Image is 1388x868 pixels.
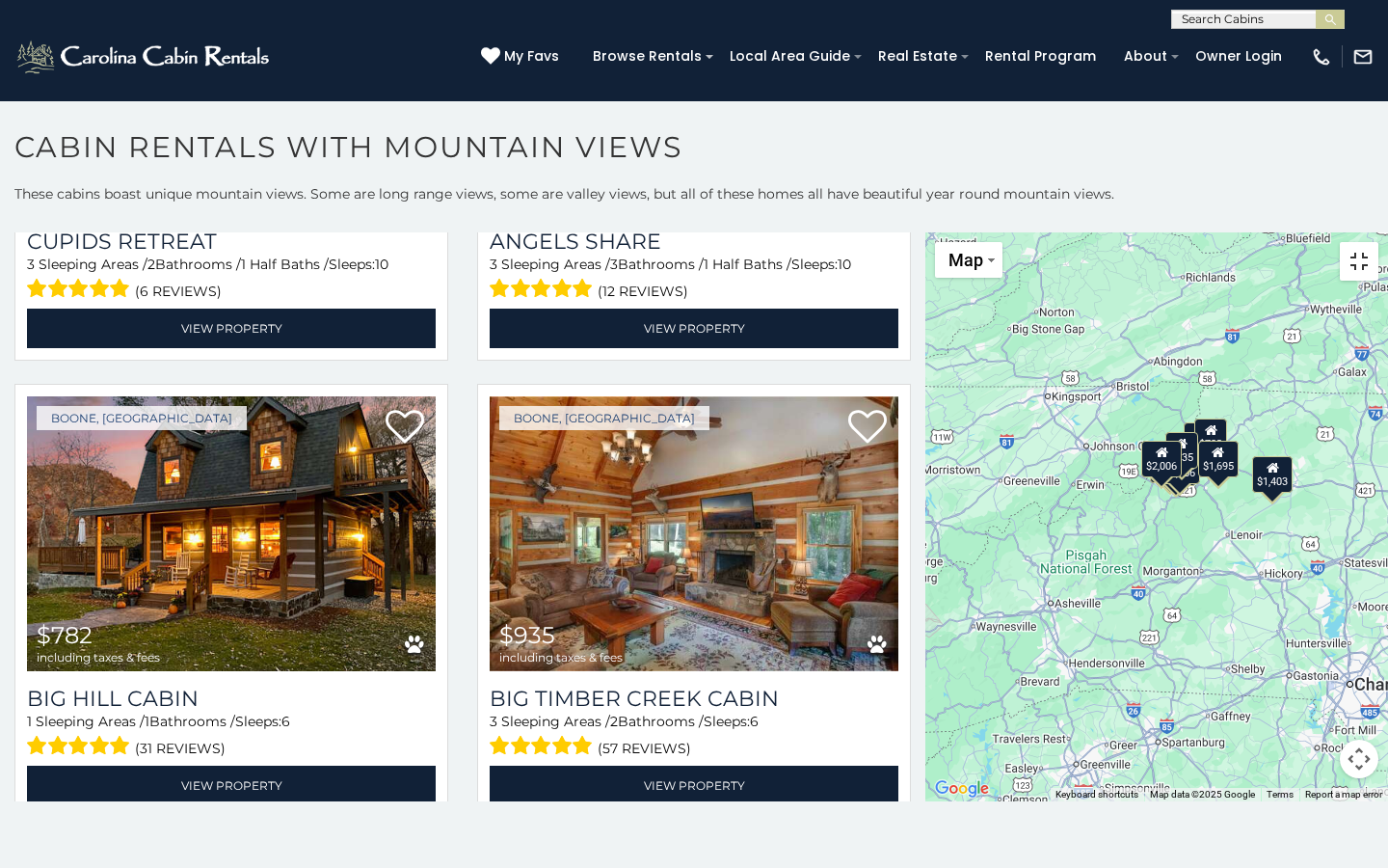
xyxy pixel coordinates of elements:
img: mail-regular-white.png [1352,46,1374,68]
span: 2 [147,256,155,273]
span: 1 Half Baths / [704,256,791,273]
a: View Property [490,766,898,805]
a: Add to favorites [848,408,887,448]
img: White-1-2.png [14,38,275,76]
span: 2 [610,713,618,730]
a: View Property [27,309,436,348]
a: Big Hill Cabin [27,686,436,712]
span: 10 [838,256,851,273]
a: View Property [27,766,436,805]
button: Toggle fullscreen view [1340,242,1378,281]
span: 6 [281,713,290,730]
span: 1 [145,713,149,730]
div: Sleeping Areas / Bathrooms / Sleeps: [27,712,436,761]
a: About [1114,41,1177,71]
a: Browse Rentals [583,41,711,71]
span: (31 reviews) [135,736,226,761]
a: Big Timber Creek Cabin $935 including taxes & fees [490,396,898,670]
img: phone-regular-white.png [1311,46,1332,68]
span: (12 reviews) [598,279,688,304]
span: (57 reviews) [598,736,691,761]
button: Keyboard shortcuts [1055,788,1138,801]
a: Boone, [GEOGRAPHIC_DATA] [37,406,247,430]
span: $935 [499,621,555,649]
div: $1,695 [1198,441,1239,477]
span: 3 [610,256,618,273]
span: 6 [750,713,759,730]
span: 3 [490,256,497,273]
span: 1 [27,713,32,730]
a: Cupids Retreat [27,229,436,255]
button: Map camera controls [1340,740,1378,778]
a: Open this area in Google Maps (opens a new window) [930,776,994,801]
a: My Favs [481,46,564,68]
a: Big Hill Cabin $782 including taxes & fees [27,396,436,670]
a: Rental Program [975,41,1106,71]
a: Angels Share [490,229,898,255]
a: Local Area Guide [720,41,860,71]
img: Big Timber Creek Cabin [490,396,898,670]
button: Change map style [935,242,1002,278]
a: Boone, [GEOGRAPHIC_DATA] [499,406,709,430]
span: including taxes & fees [37,651,160,664]
img: Google [930,776,994,801]
a: Real Estate [868,41,967,71]
div: Sleeping Areas / Bathrooms / Sleeps: [490,712,898,761]
div: $782 [1194,419,1227,455]
span: 3 [490,713,497,730]
a: Owner Login [1186,41,1292,71]
span: (6 reviews) [135,279,222,304]
div: $935 [1165,432,1198,469]
span: My Favs [504,46,559,67]
div: $2,006 [1141,441,1182,477]
a: Add to favorites [386,408,424,448]
div: Sleeping Areas / Bathrooms / Sleeps: [490,255,898,304]
span: $782 [37,621,93,649]
span: Map [948,250,983,270]
a: View Property [490,309,898,348]
span: Map data ©2025 Google [1150,789,1255,800]
a: Terms (opens in new tab) [1267,789,1294,800]
div: $1,403 [1252,456,1293,493]
img: Big Hill Cabin [27,396,436,670]
div: Sleeping Areas / Bathrooms / Sleeps: [27,255,436,304]
span: 1 Half Baths / [241,256,329,273]
span: including taxes & fees [499,651,623,664]
a: Big Timber Creek Cabin [490,686,898,712]
span: 10 [375,256,388,273]
a: Report a map error [1305,789,1382,800]
span: 3 [27,256,35,273]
